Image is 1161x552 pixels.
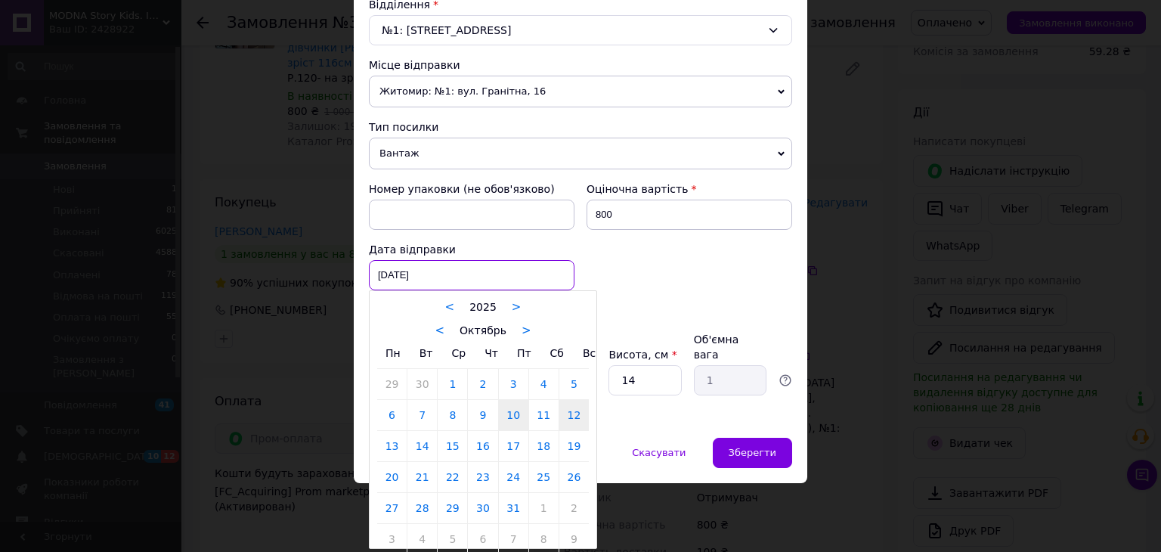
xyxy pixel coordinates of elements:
span: Октябрь [460,324,506,336]
a: > [512,300,522,314]
a: 18 [529,431,559,461]
span: Вт [420,347,433,359]
a: 5 [559,369,589,399]
a: 22 [438,462,467,492]
a: > [522,324,531,337]
a: 2 [559,493,589,523]
a: 23 [468,462,497,492]
a: 12 [559,400,589,430]
a: 8 [438,400,467,430]
span: Скасувати [632,447,686,458]
span: Чт [485,347,498,359]
a: 29 [377,369,407,399]
a: 17 [499,431,528,461]
a: 31 [499,493,528,523]
a: 15 [438,431,467,461]
a: 13 [377,431,407,461]
a: 30 [468,493,497,523]
a: 19 [559,431,589,461]
a: 24 [499,462,528,492]
a: < [445,300,455,314]
a: 29 [438,493,467,523]
a: 2 [468,369,497,399]
a: 7 [407,400,437,430]
a: 21 [407,462,437,492]
a: 4 [529,369,559,399]
span: 2025 [469,301,497,313]
a: 28 [407,493,437,523]
a: 9 [468,400,497,430]
a: 30 [407,369,437,399]
a: < [435,324,445,337]
a: 14 [407,431,437,461]
span: Вс [583,347,596,359]
span: Сб [550,347,564,359]
span: Пн [385,347,401,359]
a: 6 [377,400,407,430]
a: 1 [529,493,559,523]
a: 25 [529,462,559,492]
a: 26 [559,462,589,492]
a: 11 [529,400,559,430]
a: 20 [377,462,407,492]
a: 1 [438,369,467,399]
span: Зберегти [729,447,776,458]
span: Ср [451,347,466,359]
a: 27 [377,493,407,523]
span: Пт [517,347,531,359]
a: 10 [499,400,528,430]
a: 3 [499,369,528,399]
a: 16 [468,431,497,461]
